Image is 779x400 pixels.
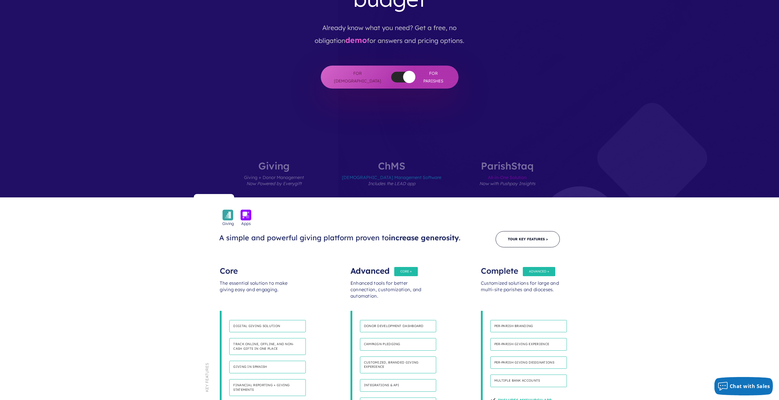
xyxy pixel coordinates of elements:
[368,181,415,186] em: Includes the LEAD app
[389,233,459,242] span: increase generosity
[345,35,367,45] a: demo
[220,274,298,311] div: The essential solution to make giving easy and engaging.
[350,262,429,274] div: Advanced
[302,16,478,47] p: Already know what you need? Get a free, no obligation for answers and pricing options.
[360,356,436,373] h4: Customized, branded giving experience
[481,262,559,274] div: Complete
[226,161,322,197] label: Giving
[219,233,466,242] h3: A simple and powerful giving platform proven to .
[229,361,306,373] h4: Giving in Spanish
[490,375,567,387] h4: Multiple bank accounts
[360,338,436,351] h4: Campaign pledging
[490,320,567,333] h4: Per-parish branding
[479,171,535,197] span: All-in-One Solution
[229,379,306,396] h4: Financial reporting + giving statements
[222,220,234,227] span: Giving
[223,210,233,220] img: icon_giving-bckgrnd-600x600-1.png
[490,356,567,369] h4: Per-parish giving designations
[324,161,460,197] label: ChMS
[421,70,446,85] span: For Parishes
[479,181,535,186] em: Now with Pushpay Insights
[490,338,567,351] h4: Per-parish giving experience
[229,338,306,355] h4: Track online, offline, and non-cash gifts in one place
[481,274,559,311] div: Customized solutions for large and multi-site parishes and dioceses.
[360,379,436,392] h4: Integrations & API
[244,171,304,197] span: Giving + Donor Management
[730,383,770,390] span: Chat with Sales
[241,220,251,227] span: Apps
[342,171,441,197] span: [DEMOGRAPHIC_DATA] Management Software
[714,377,773,395] button: Chat with Sales
[360,320,436,333] h4: Donor development dashboard
[229,320,306,333] h4: Digital giving solution
[461,161,554,197] label: ParishStaq
[246,181,301,186] em: Now Powered by Everygift
[220,262,298,274] div: Core
[241,210,251,220] img: icon_apps-bckgrnd-600x600-1.png
[350,274,429,311] div: Enhanced tools for better connection, customization, and automation.
[333,70,382,85] span: For [DEMOGRAPHIC_DATA]
[496,231,560,247] a: Tour Key Features >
